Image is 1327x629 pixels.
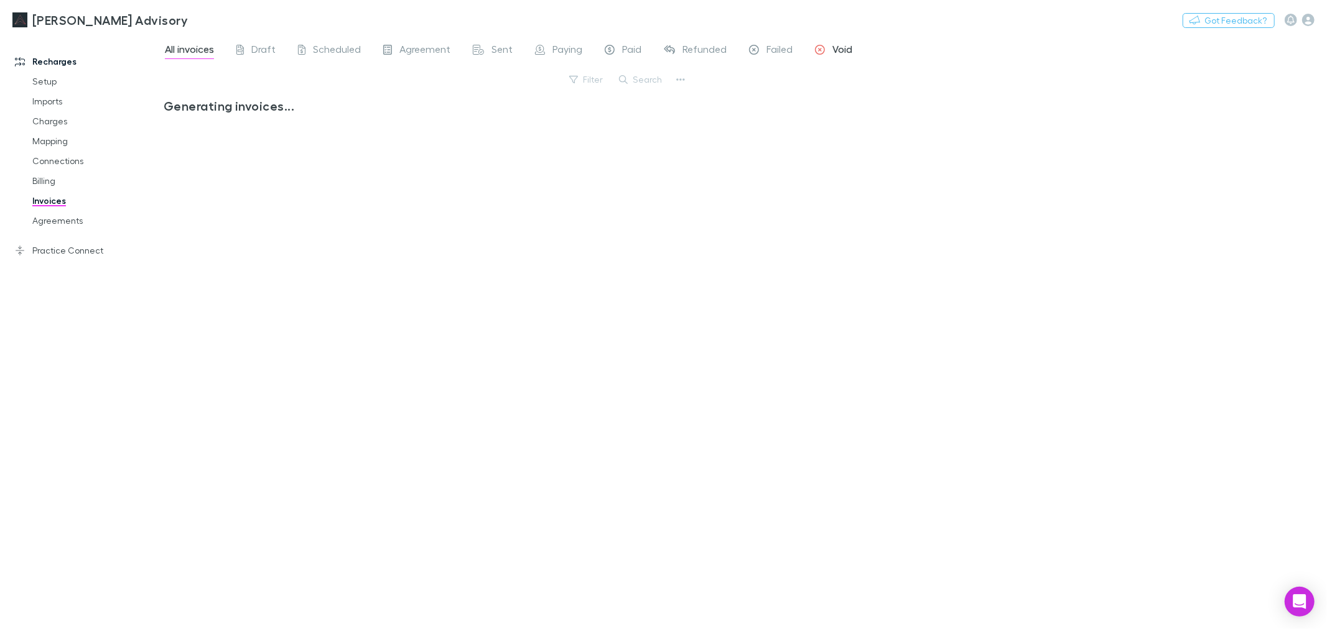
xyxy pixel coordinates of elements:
[1285,587,1315,617] div: Open Intercom Messenger
[491,43,513,59] span: Sent
[613,72,669,87] button: Search
[399,43,450,59] span: Agreement
[12,12,27,27] img: Liston Newton Advisory's Logo
[20,191,172,211] a: Invoices
[1183,13,1275,28] button: Got Feedback?
[2,52,172,71] a: Recharges
[20,131,172,151] a: Mapping
[20,171,172,191] a: Billing
[832,43,852,59] span: Void
[20,211,172,231] a: Agreements
[20,151,172,171] a: Connections
[563,72,610,87] button: Filter
[552,43,582,59] span: Paying
[313,43,361,59] span: Scheduled
[32,12,188,27] h3: [PERSON_NAME] Advisory
[165,43,214,59] span: All invoices
[5,5,195,35] a: [PERSON_NAME] Advisory
[251,43,276,59] span: Draft
[766,43,793,59] span: Failed
[164,98,679,113] h3: Generating invoices...
[2,241,172,260] a: Practice Connect
[20,91,172,111] a: Imports
[20,71,172,91] a: Setup
[622,43,641,59] span: Paid
[682,43,727,59] span: Refunded
[20,111,172,131] a: Charges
